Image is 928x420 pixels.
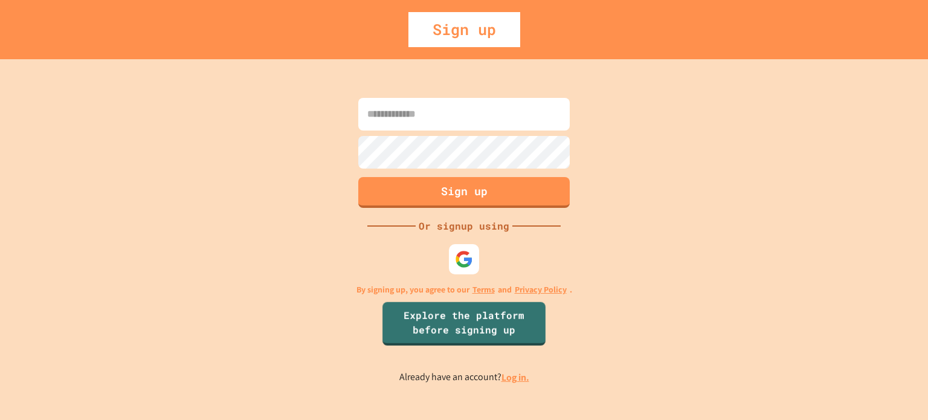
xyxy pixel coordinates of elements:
[356,283,572,296] p: By signing up, you agree to our and .
[399,370,529,385] p: Already have an account?
[515,283,567,296] a: Privacy Policy
[358,177,570,208] button: Sign up
[408,12,520,47] div: Sign up
[472,283,495,296] a: Terms
[501,371,529,384] a: Log in.
[455,250,473,268] img: google-icon.svg
[416,219,512,233] div: Or signup using
[382,302,546,345] a: Explore the platform before signing up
